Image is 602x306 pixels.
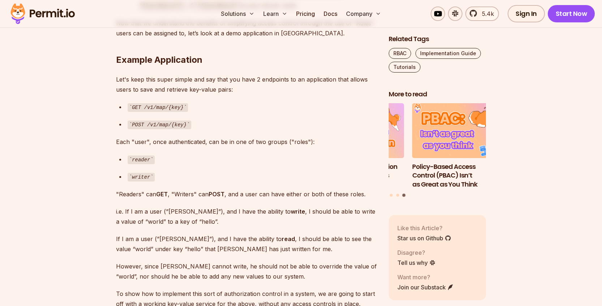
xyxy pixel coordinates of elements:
[508,5,545,22] a: Sign In
[397,233,451,242] a: Star us on Github
[307,162,404,180] h3: Implementing Authentication and Authorization in Next.js
[412,162,510,189] h3: Policy-Based Access Control (PBAC) Isn’t as Great as You Think
[343,6,384,21] button: Company
[116,25,377,66] h2: Example Application
[397,223,451,232] p: Like this Article?
[307,103,404,158] img: Implementing Authentication and Authorization in Next.js
[397,248,436,257] p: Disagree?
[390,193,393,196] button: Go to slide 1
[389,62,420,73] a: Tutorials
[402,193,406,197] button: Go to slide 3
[397,272,454,281] p: Want more?
[282,235,295,242] strong: read
[397,283,454,291] a: Join our Substack
[7,1,78,26] img: Permit logo
[389,35,486,44] h2: Related Tags
[465,6,499,21] a: 5.4k
[116,74,377,95] p: Let's keep this super simple and say that you have 2 endpoints to an application that allows user...
[260,6,290,21] button: Learn
[415,48,481,59] a: Implementation Guide
[128,173,155,182] code: writer
[128,103,188,112] code: GET /v1/map/{key}
[396,193,399,196] button: Go to slide 2
[209,191,225,198] strong: POST
[321,6,340,21] a: Docs
[293,6,318,21] a: Pricing
[548,5,595,22] a: Start Now
[389,48,411,59] a: RBAC
[116,18,377,38] p: Now that we understand the benefits of simplifying access control through the use of “Roles” user...
[116,189,377,199] p: "Readers" can , "Writers" can , and a user can have either or both of these roles.
[116,234,377,254] p: If I am a user (”[PERSON_NAME]”), and I have the ability to , I should be able to see the value “...
[291,208,305,215] strong: write
[307,103,404,189] li: 2 of 3
[397,258,436,267] a: Tell us why
[412,103,510,189] li: 3 of 3
[128,121,191,129] code: POST /v1/map/{key}
[116,137,377,147] p: Each "user", once authenticated, can be in one of two groups ("roles"):
[116,206,377,227] p: i.e. If I am a user (”[PERSON_NAME]”), and I have the ability to , I should be able to write a va...
[412,103,510,189] a: Policy-Based Access Control (PBAC) Isn’t as Great as You ThinkPolicy-Based Access Control (PBAC) ...
[156,191,168,198] strong: GET
[128,156,155,164] code: reader
[478,9,494,18] span: 5.4k
[116,261,377,281] p: However, since [PERSON_NAME] cannot write, he should not be able to override the value of “world”...
[412,103,510,158] img: Policy-Based Access Control (PBAC) Isn’t as Great as You Think
[218,6,257,21] button: Solutions
[389,90,486,99] h2: More to read
[389,103,486,198] div: Posts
